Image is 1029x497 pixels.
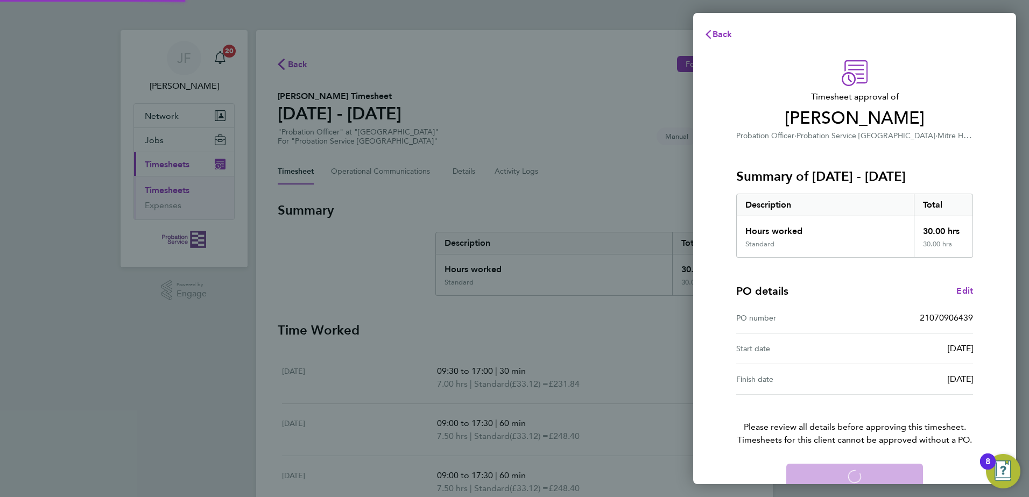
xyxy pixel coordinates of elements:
[935,131,938,140] span: ·
[723,395,986,446] p: Please review all details before approving this timesheet.
[986,454,1020,488] button: Open Resource Center, 8 new notifications
[797,131,935,140] span: Probation Service [GEOGRAPHIC_DATA]
[736,283,788,299] h4: PO details
[736,311,855,324] div: PO number
[713,29,732,39] span: Back
[855,373,973,386] div: [DATE]
[736,131,794,140] span: Probation Officer
[938,130,979,140] span: Mitre House
[956,285,973,297] a: Edit
[745,240,774,248] div: Standard
[737,194,914,216] div: Description
[914,240,973,257] div: 30.00 hrs
[736,373,855,386] div: Finish date
[914,216,973,240] div: 30.00 hrs
[723,434,986,446] span: Timesheets for this client cannot be approved without a PO.
[794,131,797,140] span: ·
[736,342,855,355] div: Start date
[855,342,973,355] div: [DATE]
[737,216,914,240] div: Hours worked
[736,108,973,129] span: [PERSON_NAME]
[920,313,973,323] span: 21070906439
[736,194,973,258] div: Summary of 22 - 28 Sep 2025
[693,24,743,45] button: Back
[985,461,990,475] div: 8
[914,194,973,216] div: Total
[736,90,973,103] span: Timesheet approval of
[736,168,973,185] h3: Summary of [DATE] - [DATE]
[956,286,973,296] span: Edit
